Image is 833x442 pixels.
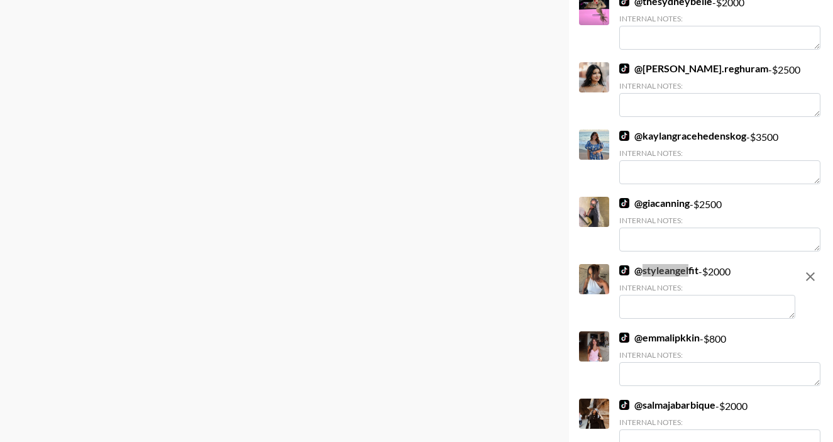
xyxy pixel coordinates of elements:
img: TikTok [619,265,629,275]
div: - $ 3500 [619,130,820,184]
div: Internal Notes: [619,216,820,225]
div: Internal Notes: [619,417,820,427]
img: TikTok [619,333,629,343]
a: @styleangelfit [619,264,698,277]
a: @kaylangracehedenskog [619,130,746,142]
div: Internal Notes: [619,283,795,292]
a: @salmajabarbique [619,399,715,411]
button: remove [798,264,823,289]
div: Internal Notes: [619,350,820,360]
img: TikTok [619,400,629,410]
img: TikTok [619,64,629,74]
div: - $ 2500 [619,197,820,251]
a: @[PERSON_NAME].reghuram [619,62,768,75]
div: Internal Notes: [619,81,820,91]
img: TikTok [619,198,629,208]
div: - $ 2000 [619,264,795,319]
a: @giacanning [619,197,690,209]
div: Internal Notes: [619,148,820,158]
a: @emmalipkkin [619,331,700,344]
img: TikTok [619,131,629,141]
div: - $ 2500 [619,62,820,117]
div: Internal Notes: [619,14,820,23]
div: - $ 800 [619,331,820,386]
